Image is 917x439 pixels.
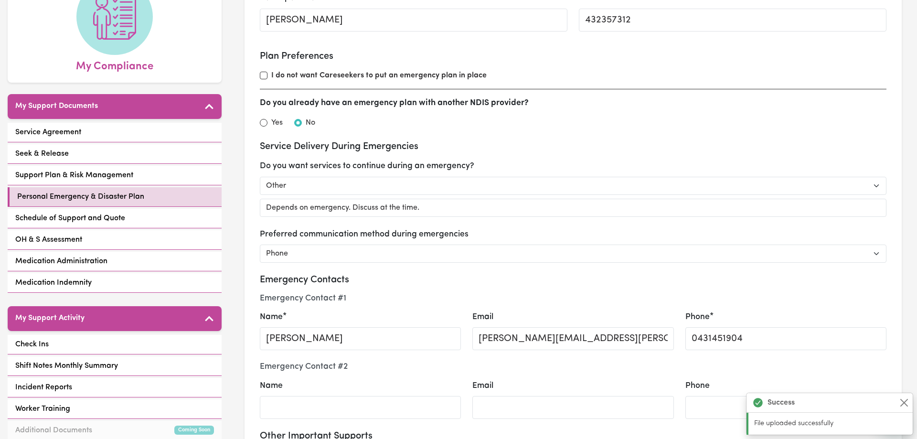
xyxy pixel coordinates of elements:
[8,273,222,293] a: Medication Indemnity
[15,425,92,436] span: Additional Documents
[15,234,82,246] span: OH & S Assessment
[8,187,222,207] a: Personal Emergency & Disaster Plan
[898,397,910,408] button: Close
[15,339,49,350] span: Check Ins
[768,397,795,408] strong: Success
[15,360,118,372] span: Shift Notes Monthly Summary
[271,117,283,128] label: Yes
[76,55,153,75] span: My Compliance
[472,311,493,323] label: Email
[15,277,92,289] span: Medication Indemnity
[260,274,886,286] h3: Emergency Contacts
[15,148,69,160] span: Seek & Release
[8,356,222,376] a: Shift Notes Monthly Summary
[472,380,493,392] label: Email
[271,72,487,79] strong: I do not want Careseekers to put an emergency plan in place
[8,209,222,228] a: Schedule of Support and Quote
[260,311,283,323] label: Name
[8,252,222,271] a: Medication Administration
[15,213,125,224] span: Schedule of Support and Quote
[15,170,133,181] span: Support Plan & Risk Management
[8,230,222,250] a: OH & S Assessment
[17,191,144,203] span: Personal Emergency & Disaster Plan
[8,306,222,331] button: My Support Activity
[260,51,886,62] h3: Plan Preferences
[8,335,222,354] a: Check Ins
[15,403,70,415] span: Worker Training
[8,123,222,142] a: Service Agreement
[685,380,710,392] label: Phone
[754,418,907,429] p: File uploaded successfully
[8,94,222,119] button: My Support Documents
[260,228,469,241] label: Preferred communication method during emergencies
[260,141,886,152] h3: Service Delivery During Emergencies
[260,362,886,372] h4: Emergency Contact # 2
[15,127,81,138] span: Service Agreement
[8,378,222,397] a: Incident Reports
[260,97,529,109] label: Do you already have an emergency plan with another NDIS provider?
[8,166,222,185] a: Support Plan & Risk Management
[15,256,107,267] span: Medication Administration
[260,293,886,303] h4: Emergency Contact # 1
[8,144,222,164] a: Seek & Release
[260,199,886,217] input: Please specify
[15,382,72,393] span: Incident Reports
[260,380,283,392] label: Name
[306,117,315,128] label: No
[15,314,85,323] h5: My Support Activity
[174,426,214,435] small: Coming Soon
[260,160,474,172] label: Do you want services to continue during an emergency?
[8,399,222,419] a: Worker Training
[15,102,98,111] h5: My Support Documents
[685,311,710,323] label: Phone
